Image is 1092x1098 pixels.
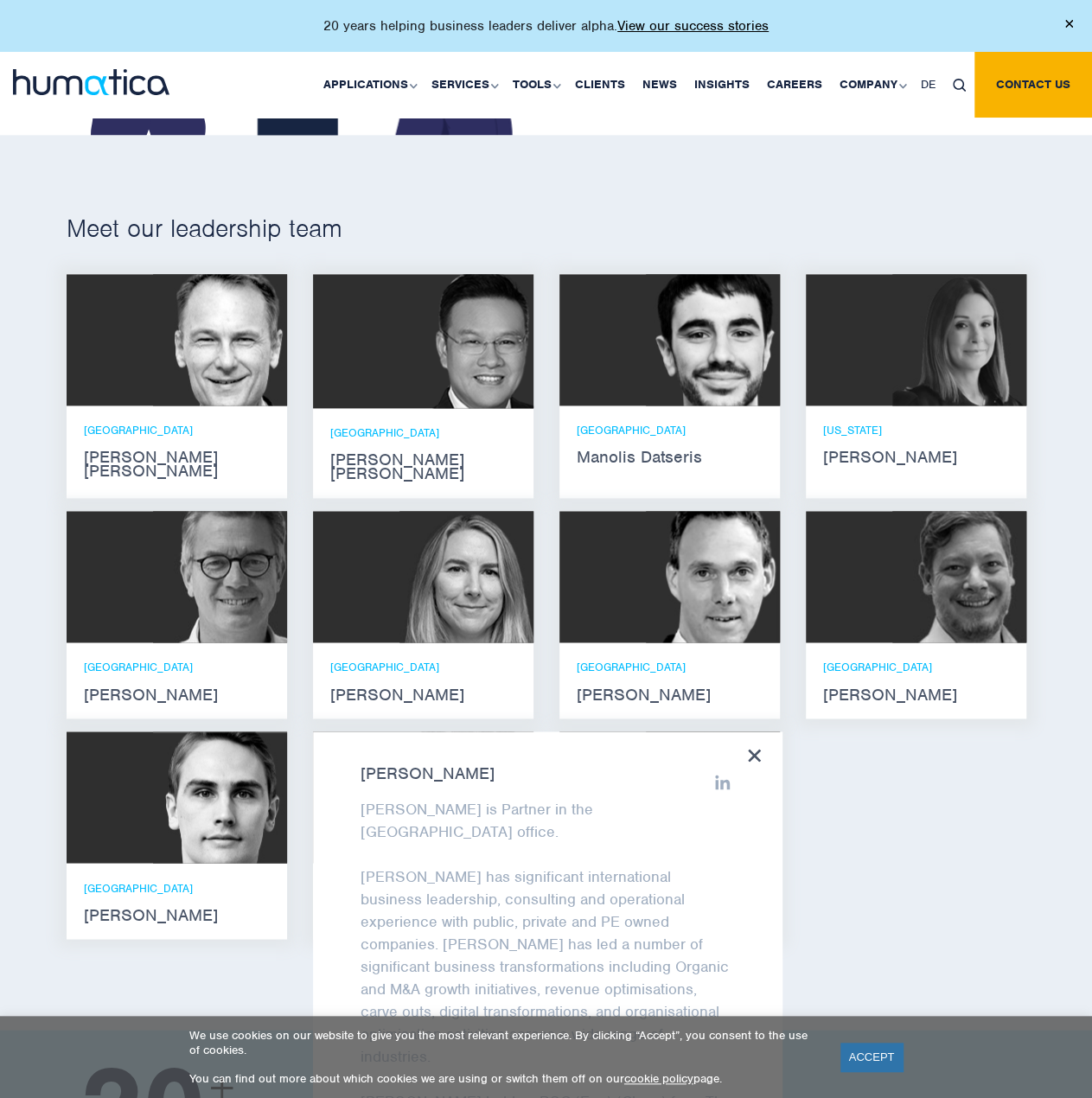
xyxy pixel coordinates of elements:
span: DE [921,77,936,92]
strong: [PERSON_NAME] [84,908,270,922]
img: Manolis Datseris [646,274,780,405]
strong: [PERSON_NAME] [823,450,1009,464]
p: [PERSON_NAME] has significant international business leadership, consulting and operational exper... [361,865,735,1067]
a: Contact us [974,52,1092,118]
a: View our success stories [617,17,769,35]
p: [GEOGRAPHIC_DATA] [84,660,270,674]
strong: [PERSON_NAME] [361,766,735,780]
img: search_icon [953,79,966,92]
p: [PERSON_NAME] is Partner in the [GEOGRAPHIC_DATA] office. [361,797,735,842]
a: Company [831,52,912,118]
p: [GEOGRAPHIC_DATA] [84,423,270,437]
a: Services [423,52,504,118]
h2: Meet our leadership team [67,213,1026,244]
img: Paul Simpson [153,731,287,863]
p: [GEOGRAPHIC_DATA] [577,660,763,674]
strong: [PERSON_NAME] [330,687,516,701]
img: Jan Löning [153,511,287,642]
img: logo [13,69,169,95]
strong: [PERSON_NAME] [PERSON_NAME] [330,453,516,481]
p: We use cookies on our website to give you the most relevant experience. By clicking “Accept”, you... [189,1028,819,1057]
a: Applications [315,52,423,118]
a: Clients [566,52,634,118]
a: News [634,52,686,118]
img: Andreas Knobloch [646,511,780,642]
img: Zoë Fox [399,511,533,642]
a: cookie policy [624,1071,693,1086]
a: Tools [504,52,566,118]
a: Careers [758,52,831,118]
p: [GEOGRAPHIC_DATA] [330,660,516,674]
strong: Manolis Datseris [577,450,763,464]
img: Jen Jee Chan [386,274,533,408]
p: [GEOGRAPHIC_DATA] [823,660,1009,674]
img: Melissa Mounce [892,274,1026,405]
p: [GEOGRAPHIC_DATA] [84,880,270,895]
a: DE [912,52,944,118]
a: Insights [686,52,758,118]
img: Claudio Limacher [892,511,1026,642]
p: You can find out more about which cookies we are using or switch them off on our page. [189,1071,819,1086]
img: Andros Payne [153,274,287,405]
strong: [PERSON_NAME] [84,687,270,701]
strong: [PERSON_NAME] [PERSON_NAME] [84,450,270,478]
strong: [PERSON_NAME] [577,687,763,701]
p: [GEOGRAPHIC_DATA] [577,423,763,437]
a: ACCEPT [840,1043,904,1071]
p: [GEOGRAPHIC_DATA] [330,425,516,440]
strong: [PERSON_NAME] [823,687,1009,701]
p: [US_STATE] [823,423,1009,437]
p: 20 years helping business leaders deliver alpha. [323,17,769,35]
